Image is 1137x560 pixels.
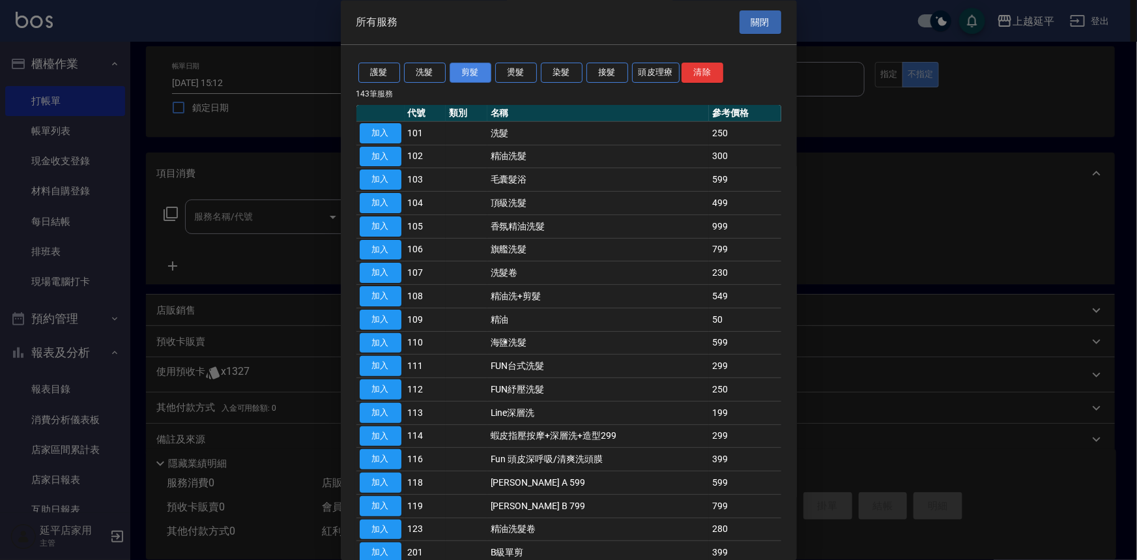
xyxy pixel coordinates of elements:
[709,122,781,145] td: 250
[709,285,781,308] td: 549
[405,448,446,471] td: 116
[487,355,710,378] td: FUN台式洗髮
[360,263,401,284] button: 加入
[487,308,710,332] td: 精油
[709,448,781,471] td: 399
[405,402,446,425] td: 113
[405,332,446,355] td: 110
[709,308,781,332] td: 50
[709,355,781,378] td: 299
[709,402,781,425] td: 199
[360,240,401,260] button: 加入
[360,450,401,470] button: 加入
[450,63,491,83] button: 剪髮
[709,261,781,285] td: 230
[632,63,680,83] button: 頭皮理療
[487,518,710,542] td: 精油洗髮卷
[487,378,710,402] td: FUN紓壓洗髮
[405,471,446,495] td: 118
[360,473,401,494] button: 加入
[358,63,400,83] button: 護髮
[446,105,487,122] th: 類別
[709,215,781,239] td: 999
[360,333,401,353] button: 加入
[360,170,401,190] button: 加入
[487,122,710,145] td: 洗髮
[487,495,710,518] td: [PERSON_NAME] B 799
[405,192,446,215] td: 104
[487,425,710,449] td: 蝦皮指壓按摩+深層洗+造型299
[487,285,710,308] td: 精油洗+剪髮
[405,261,446,285] td: 107
[709,332,781,355] td: 599
[682,63,723,83] button: 清除
[487,215,710,239] td: 香氛精油洗髮
[360,194,401,214] button: 加入
[709,192,781,215] td: 499
[487,145,710,169] td: 精油洗髮
[586,63,628,83] button: 接髮
[360,123,401,143] button: 加入
[360,357,401,377] button: 加入
[709,105,781,122] th: 參考價格
[487,402,710,425] td: Line深層洗
[487,105,710,122] th: 名稱
[495,63,537,83] button: 燙髮
[405,145,446,169] td: 102
[405,285,446,308] td: 108
[360,147,401,167] button: 加入
[709,425,781,449] td: 299
[487,448,710,471] td: Fun 頭皮深呼吸/清爽洗頭膜
[360,496,401,516] button: 加入
[487,471,710,495] td: [PERSON_NAME] A 599
[709,471,781,495] td: 599
[405,425,446,449] td: 114
[405,122,446,145] td: 101
[487,239,710,262] td: 旗艦洗髮
[360,520,401,540] button: 加入
[360,310,401,330] button: 加入
[404,63,446,83] button: 洗髮
[487,192,710,215] td: 頂級洗髮
[740,10,781,35] button: 關閉
[360,380,401,400] button: 加入
[709,239,781,262] td: 799
[487,168,710,192] td: 毛囊髮浴
[405,378,446,402] td: 112
[360,403,401,423] button: 加入
[709,168,781,192] td: 599
[405,239,446,262] td: 106
[360,287,401,307] button: 加入
[405,105,446,122] th: 代號
[405,518,446,542] td: 123
[405,168,446,192] td: 103
[487,261,710,285] td: 洗髮卷
[360,216,401,237] button: 加入
[405,308,446,332] td: 109
[405,215,446,239] td: 105
[709,378,781,402] td: 250
[709,518,781,542] td: 280
[541,63,583,83] button: 染髮
[709,145,781,169] td: 300
[487,332,710,355] td: 海鹽洗髮
[356,16,398,29] span: 所有服務
[356,88,781,100] p: 143 筆服務
[360,426,401,447] button: 加入
[405,355,446,378] td: 111
[405,495,446,518] td: 119
[709,495,781,518] td: 799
